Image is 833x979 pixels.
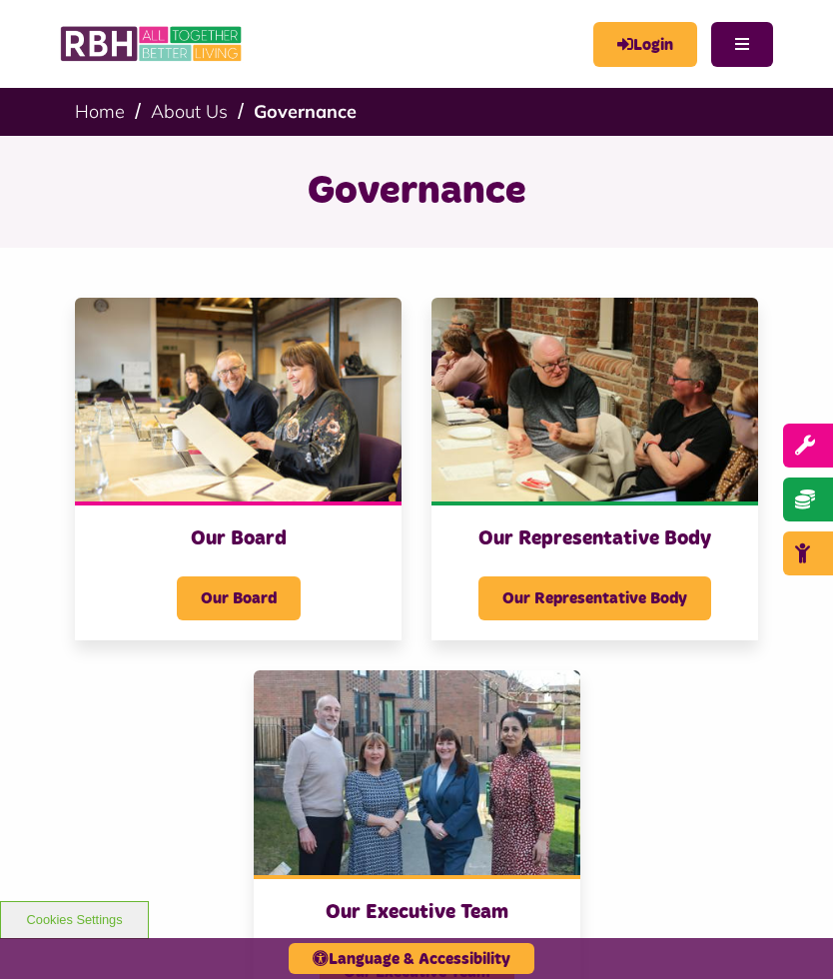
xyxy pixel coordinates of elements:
[593,22,697,67] a: MyRBH
[254,670,580,874] img: RBH Executive Team
[289,943,534,974] button: Language & Accessibility
[451,525,738,551] h3: Our Representative Body
[711,22,773,67] button: Navigation
[75,298,402,501] img: RBH Board 1
[177,576,301,620] span: Our Board
[25,166,808,218] h1: Governance
[151,100,228,123] a: About Us
[431,298,758,501] img: Rep Body
[274,899,560,925] h3: Our Executive Team
[95,525,382,551] h3: Our Board
[75,298,402,640] a: Our Board Our Board
[478,576,711,620] span: Our Representative Body
[431,298,758,640] a: Our Representative Body Our Representative Body
[75,100,125,123] a: Home
[60,20,245,68] img: RBH
[254,100,357,123] a: Governance
[743,889,833,979] iframe: Netcall Web Assistant for live chat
